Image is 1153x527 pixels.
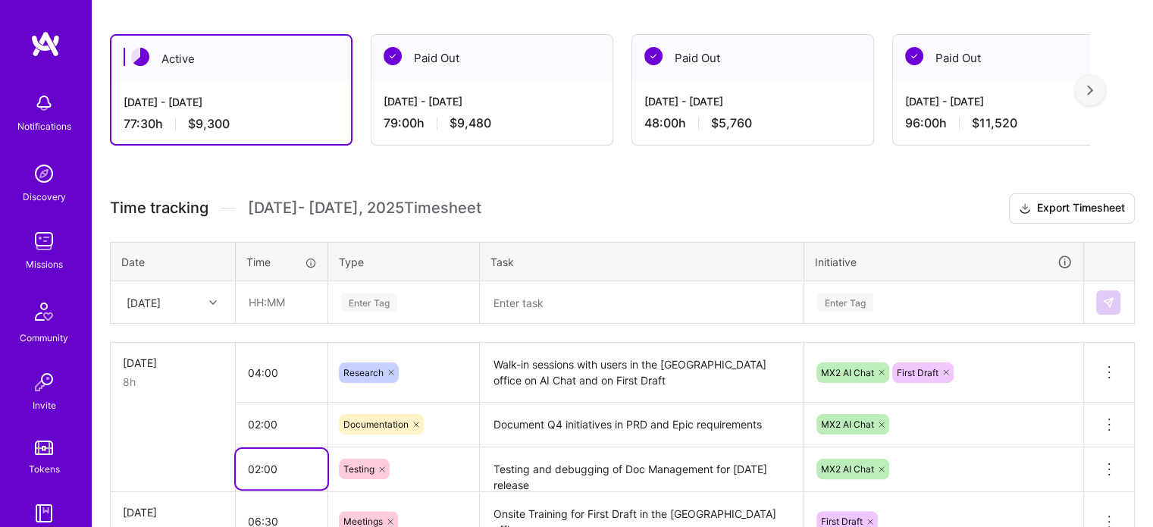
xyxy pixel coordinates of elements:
img: Paid Out [384,47,402,65]
img: discovery [29,158,59,189]
div: Paid Out [632,35,873,81]
th: Task [480,242,804,281]
div: Enter Tag [817,290,873,314]
div: 96:00 h [905,115,1122,131]
img: Active [131,48,149,66]
img: Invite [29,367,59,397]
img: Paid Out [644,47,663,65]
textarea: Walk-in sessions with users in the [GEOGRAPHIC_DATA] office on AI Chat and on First Draft [481,344,802,401]
div: [DATE] [127,294,161,310]
i: icon Download [1019,201,1031,217]
span: $11,520 [972,115,1017,131]
span: MX2 AI Chat [821,463,874,475]
div: Enter Tag [341,290,397,314]
span: Time tracking [110,199,208,218]
input: HH:MM [237,282,327,322]
span: First Draft [897,367,938,378]
div: 79:00 h [384,115,600,131]
div: Discovery [23,189,66,205]
input: HH:MM [236,404,327,444]
img: tokens [35,441,53,455]
span: Documentation [343,419,409,430]
div: [DATE] - [DATE] [384,93,600,109]
textarea: Testing and debugging of Doc Management for [DATE] release Testing of GPT-5 for setting it as the... [481,449,802,491]
span: $9,480 [450,115,491,131]
span: [DATE] - [DATE] , 2025 Timesheet [248,199,481,218]
div: Time [246,254,317,270]
div: 48:00 h [644,115,861,131]
div: Initiative [815,253,1073,271]
div: Notifications [17,118,71,134]
span: Research [343,367,384,378]
span: $5,760 [711,115,752,131]
th: Date [111,242,236,281]
span: First Draft [821,516,863,527]
span: Testing [343,463,374,475]
div: Missions [26,256,63,272]
input: HH:MM [236,353,327,393]
img: bell [29,88,59,118]
div: [DATE] [123,504,223,520]
img: logo [30,30,61,58]
div: Active [111,36,351,82]
span: $9,300 [188,116,230,132]
div: Invite [33,397,56,413]
button: Export Timesheet [1009,193,1135,224]
div: Tokens [29,461,60,477]
div: [DATE] - [DATE] [905,93,1122,109]
div: Paid Out [893,35,1134,81]
textarea: Document Q4 initiatives in PRD and Epic requirements [481,404,802,446]
img: Submit [1102,296,1114,309]
div: Paid Out [371,35,613,81]
img: teamwork [29,226,59,256]
div: Community [20,330,68,346]
th: Type [328,242,480,281]
div: 77:30 h [124,116,339,132]
div: 8h [123,374,223,390]
div: [DATE] [123,355,223,371]
input: HH:MM [236,449,327,489]
span: MX2 AI Chat [821,419,874,430]
span: Meetings [343,516,383,527]
img: Paid Out [905,47,923,65]
div: [DATE] - [DATE] [124,94,339,110]
i: icon Chevron [209,299,217,306]
img: right [1087,85,1093,96]
div: [DATE] - [DATE] [644,93,861,109]
span: MX2 AI Chat [821,367,874,378]
img: Community [26,293,62,330]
